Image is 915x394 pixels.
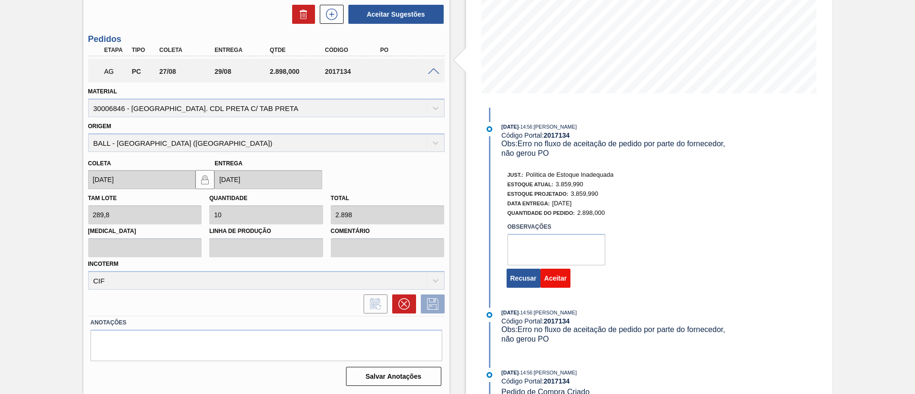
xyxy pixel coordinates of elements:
img: atual [487,126,492,132]
label: Incoterm [88,261,119,267]
button: Salvar Anotações [346,367,441,386]
div: Pedido de Compra [129,68,158,75]
div: Etapa [102,47,131,53]
label: Origem [88,123,112,130]
label: Observações [508,220,605,234]
label: Coleta [88,160,111,167]
label: Material [88,88,117,95]
span: Obs: Erro no fluxo de aceitação de pedido por parte do fornecedor, não gerou PO [501,140,727,157]
p: AG [104,68,128,75]
div: Código [323,47,385,53]
img: atual [487,312,492,318]
span: [DATE] [501,310,518,315]
span: : [PERSON_NAME] [532,310,577,315]
span: - 14:56 [519,124,532,130]
div: 2017134 [323,68,385,75]
span: Just.: [508,172,524,178]
button: Aceitar [540,269,570,288]
div: Salvar Pedido [416,294,445,313]
div: Coleta [157,47,219,53]
span: : [PERSON_NAME] [532,370,577,375]
strong: 2017134 [544,377,570,385]
div: 29/08/2025 [212,68,274,75]
label: Comentário [331,224,445,238]
span: 3.859,990 [556,181,583,188]
div: Código Portal: [501,377,728,385]
span: Quantidade do Pedido: [508,210,575,216]
div: Excluir Sugestões [287,5,315,24]
span: - 14:56 [519,370,532,375]
span: 3.859,990 [570,190,598,197]
button: Recusar [507,269,540,288]
span: - 14:56 [519,310,532,315]
span: [DATE] [501,124,518,130]
label: Total [331,195,349,202]
input: dd/mm/yyyy [88,170,196,189]
div: Entrega [212,47,274,53]
div: Aceitar Sugestões [344,4,445,25]
div: Código Portal: [501,131,728,139]
img: atual [487,372,492,378]
label: Anotações [91,316,442,330]
div: Aguardando Aprovação do Gestor [102,61,131,82]
label: Tam lote [88,195,117,202]
strong: 2017134 [544,131,570,139]
span: Data Entrega: [508,201,550,206]
div: 2.898,000 [267,68,329,75]
span: : [PERSON_NAME] [532,124,577,130]
span: Política de Estoque Inadequada [526,171,613,178]
div: Código Portal: [501,317,728,325]
input: dd/mm/yyyy [214,170,322,189]
button: Aceitar Sugestões [348,5,444,24]
label: Quantidade [209,195,247,202]
div: Informar alteração no pedido [359,294,387,313]
label: Entrega [214,160,243,167]
label: [MEDICAL_DATA] [88,224,202,238]
span: Obs: Erro no fluxo de aceitação de pedido por parte do fornecedor, não gerou PO [501,325,727,343]
span: [DATE] [501,370,518,375]
img: locked [199,174,211,185]
span: Estoque Projetado: [508,191,569,197]
button: locked [195,170,214,189]
div: Nova sugestão [315,5,344,24]
label: Linha de Produção [209,224,323,238]
strong: 2017134 [544,317,570,325]
div: 27/08/2025 [157,68,219,75]
div: Cancelar pedido [387,294,416,313]
div: PO [378,47,440,53]
h3: Pedidos [88,34,445,44]
span: 2.898,000 [577,209,605,216]
span: Estoque Atual: [508,182,553,187]
span: [DATE] [552,200,572,207]
div: Tipo [129,47,158,53]
div: Qtde [267,47,329,53]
